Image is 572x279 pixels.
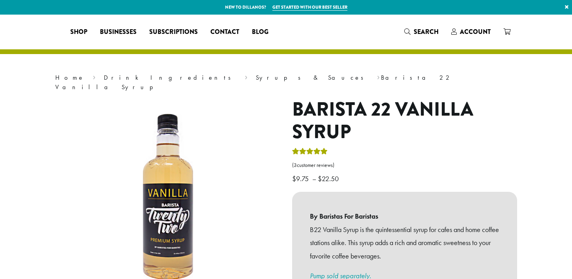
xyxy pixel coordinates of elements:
[292,161,517,169] a: (3customer reviews)
[318,174,322,183] span: $
[100,27,137,37] span: Businesses
[292,174,296,183] span: $
[310,210,499,223] b: By Baristas For Baristas
[252,27,268,37] span: Blog
[93,70,96,82] span: ›
[292,174,311,183] bdi: 9.75
[70,27,87,37] span: Shop
[256,73,369,82] a: Syrups & Sauces
[272,4,347,11] a: Get started with our best seller
[292,98,517,144] h1: Barista 22 Vanilla Syrup
[294,162,297,169] span: 3
[210,27,239,37] span: Contact
[104,73,236,82] a: Drink Ingredients
[55,73,84,82] a: Home
[414,27,439,36] span: Search
[245,70,248,82] span: ›
[377,70,380,82] span: ›
[55,73,517,92] nav: Breadcrumb
[64,26,94,38] a: Shop
[460,27,491,36] span: Account
[149,27,198,37] span: Subscriptions
[310,223,499,263] p: B22 Vanilla Syrup is the quintessential syrup for cafes and home coffee stations alike. This syru...
[318,174,341,183] bdi: 22.50
[398,25,445,38] a: Search
[292,147,328,159] div: Rated 5.00 out of 5
[312,174,316,183] span: –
